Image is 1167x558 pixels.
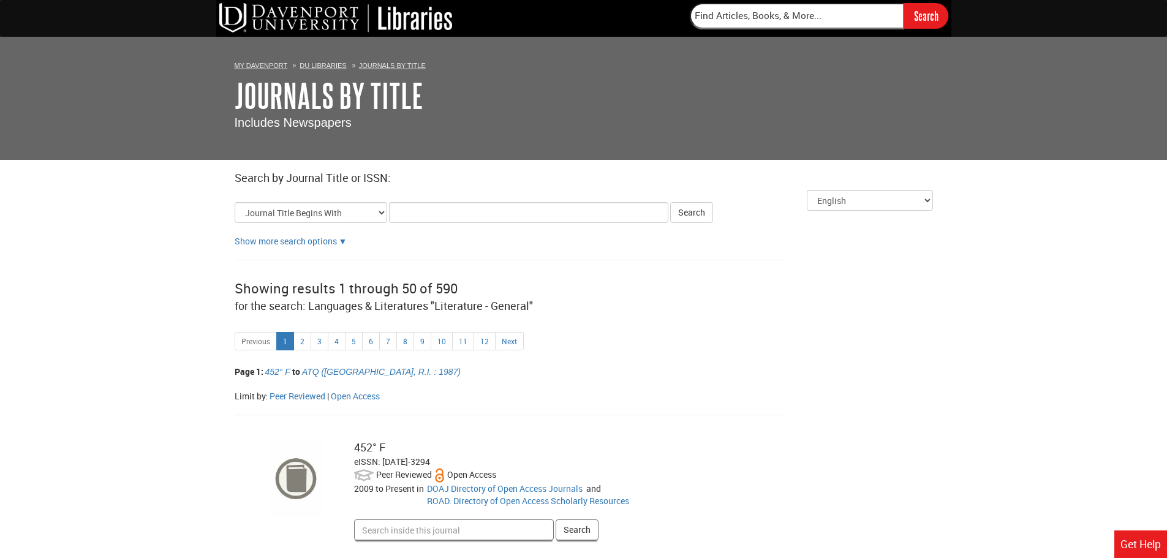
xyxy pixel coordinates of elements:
a: 7 [379,332,397,350]
span: to Present [376,483,415,494]
div: eISSN: [DATE]-3294 [354,456,754,468]
button: Search [556,519,599,540]
a: 9 [414,332,431,350]
a: Filter by peer reviewed [270,390,325,402]
a: Get Help [1114,530,1167,558]
input: Find Articles, Books, & More... [690,3,904,29]
span: for the search: Languages & Literatures "Literature - General" [235,298,533,313]
span: Page 1: [235,366,263,377]
span: Peer Reviewed [376,469,432,480]
span: Open Access [447,469,496,480]
a: Filter by peer open access [331,390,380,402]
span: Limit by: [235,390,268,402]
a: Show more search options [235,235,337,247]
span: and [584,483,603,494]
ol: Breadcrumbs [235,59,933,71]
span: in [417,483,424,494]
a: DU Libraries [300,62,346,69]
a: Journals By Title [359,62,426,69]
a: 1 [276,332,294,350]
span: ATQ ([GEOGRAPHIC_DATA], R.I. : 1987) [302,367,461,377]
a: Go to DOAJ Directory of Open Access Journals [427,483,583,494]
div: 2009 [354,483,427,507]
a: 11 [452,332,474,350]
a: 8 [396,332,414,350]
a: Go to ROAD: Directory of Open Access Scholarly Resources [427,495,629,507]
a: 3 [311,332,328,350]
h2: Search by Journal Title or ISSN: [235,172,933,184]
span: | [327,390,329,402]
a: Journals By Title [235,77,423,115]
img: Open Access: [434,468,445,483]
p: Includes Newspapers [235,114,933,132]
a: Show more search options [339,235,347,247]
input: Search [904,3,948,28]
a: 4 [328,332,346,350]
a: 12 [474,332,496,350]
div: 452° F [354,440,754,456]
button: Search [670,202,713,223]
a: 6 [362,332,380,350]
img: DU Libraries [219,3,452,32]
input: Search inside this journal [354,519,554,540]
a: 2 [293,332,311,350]
img: cover image for: 452° F [268,440,323,517]
a: Previous [235,332,277,350]
span: to [292,366,300,377]
img: Peer Reviewed: [354,468,374,483]
a: 5 [345,332,363,350]
span: Showing results 1 through 50 of 590 [235,279,458,297]
span: 452° F [265,367,290,377]
a: Next [495,332,524,350]
a: 10 [431,332,453,350]
a: My Davenport [235,62,288,69]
